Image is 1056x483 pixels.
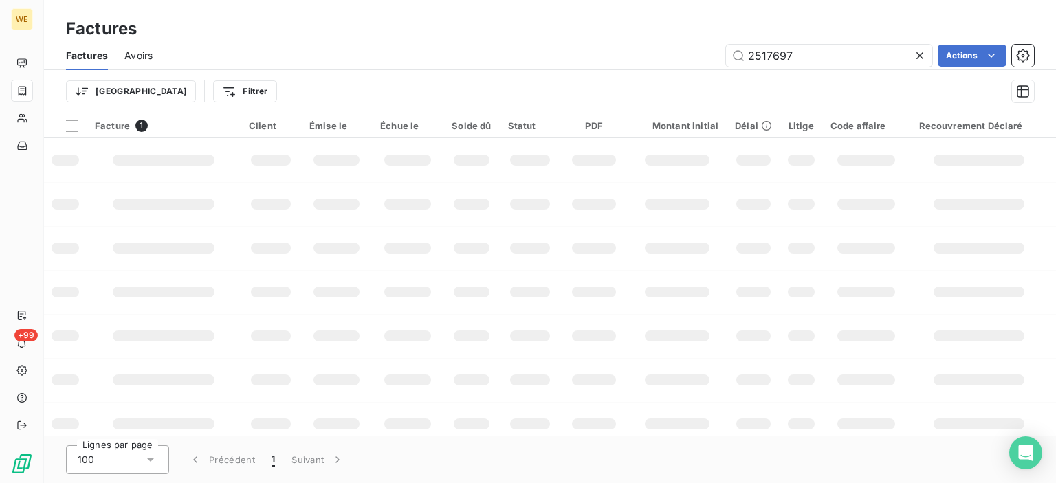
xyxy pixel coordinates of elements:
[14,329,38,341] span: +99
[272,453,275,467] span: 1
[636,120,718,131] div: Montant initial
[135,120,148,132] span: 1
[283,445,353,474] button: Suivant
[124,49,153,63] span: Avoirs
[789,120,814,131] div: Litige
[726,45,932,67] input: Rechercher
[249,120,293,131] div: Client
[380,120,435,131] div: Échue le
[452,120,491,131] div: Solde dû
[78,453,94,467] span: 100
[569,120,619,131] div: PDF
[735,120,772,131] div: Délai
[919,120,1039,131] div: Recouvrement Déclaré
[180,445,263,474] button: Précédent
[66,80,196,102] button: [GEOGRAPHIC_DATA]
[830,120,903,131] div: Code affaire
[213,80,276,102] button: Filtrer
[263,445,283,474] button: 1
[1009,436,1042,469] div: Open Intercom Messenger
[95,120,130,131] span: Facture
[938,45,1006,67] button: Actions
[11,453,33,475] img: Logo LeanPay
[66,49,108,63] span: Factures
[66,16,137,41] h3: Factures
[11,8,33,30] div: WE
[309,120,364,131] div: Émise le
[508,120,553,131] div: Statut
